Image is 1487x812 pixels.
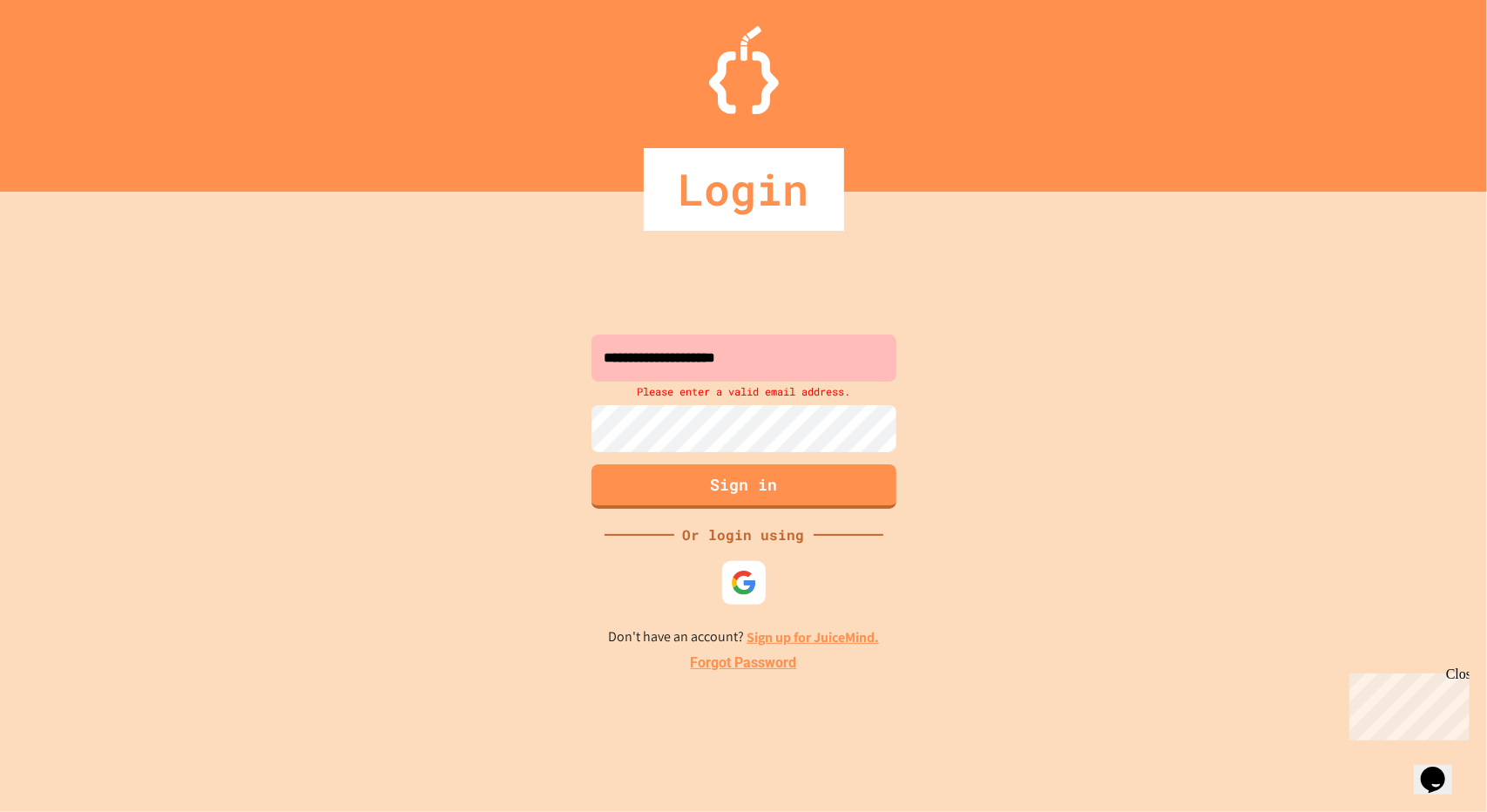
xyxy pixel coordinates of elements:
[608,626,879,648] p: Don't have an account?
[7,7,120,111] div: Chat with us now!Close
[1342,667,1470,741] iframe: chat widget
[591,464,896,509] button: Sign in
[691,653,797,673] a: Forgot Password
[674,524,814,545] div: Or login using
[1414,742,1470,795] iframe: chat widget
[747,628,879,646] a: Sign up for JuiceMind.
[709,26,779,114] img: Logo.svg
[731,570,757,596] img: google-icon.svg
[644,148,844,231] div: Login
[587,382,901,401] div: Please enter a valid email address.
